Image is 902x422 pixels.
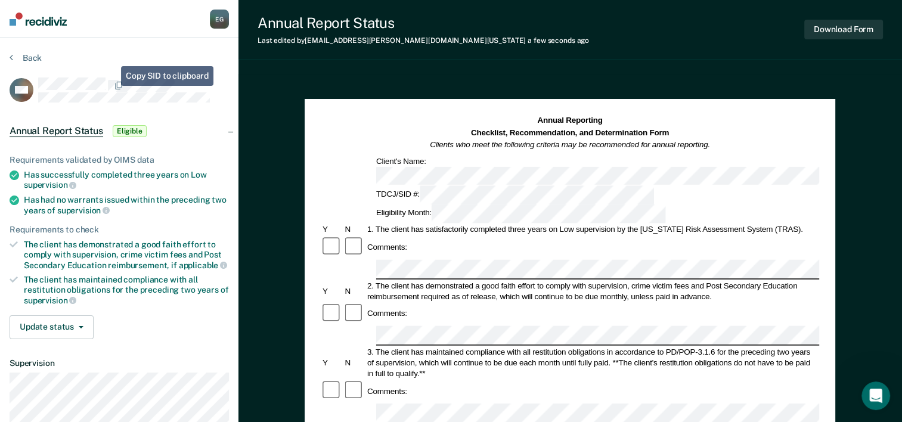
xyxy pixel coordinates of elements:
[365,242,409,253] div: Comments:
[861,381,890,410] iframe: Intercom live chat
[10,155,229,165] div: Requirements validated by OIMS data
[321,357,343,368] div: Y
[10,358,229,368] dt: Supervision
[343,286,365,296] div: N
[343,224,365,235] div: N
[210,10,229,29] button: EG
[10,52,42,63] button: Back
[258,36,589,45] div: Last edited by [EMAIL_ADDRESS][PERSON_NAME][DOMAIN_NAME][US_STATE]
[365,224,819,235] div: 1. The client has satisfactorily completed three years on Low supervision by the [US_STATE] Risk ...
[179,260,227,270] span: applicable
[57,206,110,215] span: supervision
[538,116,603,125] strong: Annual Reporting
[210,10,229,29] div: E G
[343,357,365,368] div: N
[258,14,589,32] div: Annual Report Status
[24,180,76,190] span: supervision
[374,186,656,204] div: TDCJ/SID #:
[365,386,409,396] div: Comments:
[24,296,76,305] span: supervision
[321,286,343,296] div: Y
[10,125,103,137] span: Annual Report Status
[24,195,229,215] div: Has had no warrants issued within the preceding two years of
[365,280,819,302] div: 2. The client has demonstrated a good faith effort to comply with supervision, crime victim fees ...
[430,140,711,149] em: Clients who meet the following criteria may be recommended for annual reporting.
[471,128,669,137] strong: Checklist, Recommendation, and Determination Form
[10,13,67,26] img: Recidiviz
[804,20,883,39] button: Download Form
[24,240,229,270] div: The client has demonstrated a good faith effort to comply with supervision, crime victim fees and...
[24,275,229,305] div: The client has maintained compliance with all restitution obligations for the preceding two years of
[113,125,147,137] span: Eligible
[10,315,94,339] button: Update status
[528,36,589,45] span: a few seconds ago
[365,346,819,378] div: 3. The client has maintained compliance with all restitution obligations in accordance to PD/POP-...
[24,170,229,190] div: Has successfully completed three years on Low
[365,308,409,319] div: Comments:
[321,224,343,235] div: Y
[374,204,668,223] div: Eligibility Month:
[10,225,229,235] div: Requirements to check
